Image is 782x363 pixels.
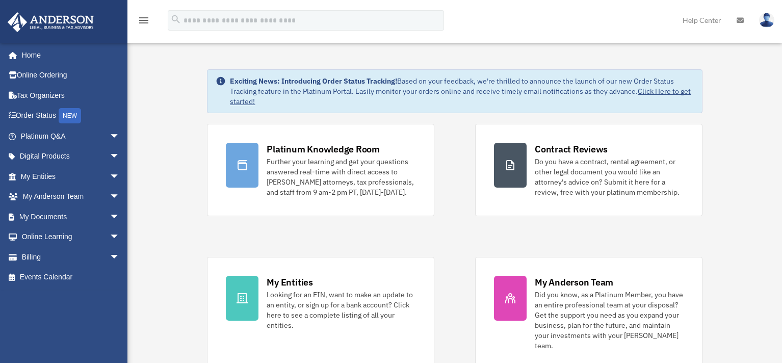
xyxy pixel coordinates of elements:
[7,267,135,288] a: Events Calendar
[7,247,135,267] a: Billingarrow_drop_down
[7,227,135,247] a: Online Learningarrow_drop_down
[230,76,693,107] div: Based on your feedback, we're thrilled to announce the launch of our new Order Status Tracking fe...
[110,206,130,227] span: arrow_drop_down
[7,126,135,146] a: Platinum Q&Aarrow_drop_down
[7,85,135,106] a: Tax Organizers
[535,290,684,351] div: Did you know, as a Platinum Member, you have an entire professional team at your disposal? Get th...
[7,106,135,126] a: Order StatusNEW
[267,143,380,155] div: Platinum Knowledge Room
[267,157,415,197] div: Further your learning and get your questions answered real-time with direct access to [PERSON_NAM...
[110,247,130,268] span: arrow_drop_down
[230,76,397,86] strong: Exciting News: Introducing Order Status Tracking!
[535,276,613,289] div: My Anderson Team
[138,14,150,27] i: menu
[230,87,691,106] a: Click Here to get started!
[110,166,130,187] span: arrow_drop_down
[7,206,135,227] a: My Documentsarrow_drop_down
[7,187,135,207] a: My Anderson Teamarrow_drop_down
[110,187,130,208] span: arrow_drop_down
[110,126,130,147] span: arrow_drop_down
[7,146,135,167] a: Digital Productsarrow_drop_down
[7,45,130,65] a: Home
[207,124,434,216] a: Platinum Knowledge Room Further your learning and get your questions answered real-time with dire...
[110,146,130,167] span: arrow_drop_down
[7,65,135,86] a: Online Ordering
[759,13,774,28] img: User Pic
[267,276,312,289] div: My Entities
[170,14,181,25] i: search
[5,12,97,32] img: Anderson Advisors Platinum Portal
[138,18,150,27] a: menu
[110,227,130,248] span: arrow_drop_down
[475,124,702,216] a: Contract Reviews Do you have a contract, rental agreement, or other legal document you would like...
[267,290,415,330] div: Looking for an EIN, want to make an update to an entity, or sign up for a bank account? Click her...
[535,157,684,197] div: Do you have a contract, rental agreement, or other legal document you would like an attorney's ad...
[535,143,608,155] div: Contract Reviews
[7,166,135,187] a: My Entitiesarrow_drop_down
[59,108,81,123] div: NEW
